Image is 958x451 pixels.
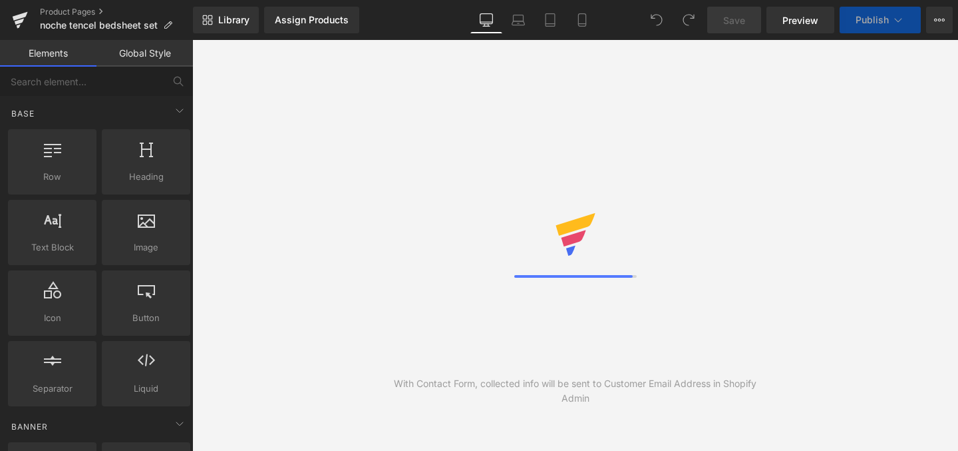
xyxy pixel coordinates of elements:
[12,382,92,396] span: Separator
[675,7,702,33] button: Redo
[12,170,92,184] span: Row
[96,40,193,67] a: Global Style
[534,7,566,33] a: Tablet
[218,14,249,26] span: Library
[275,15,349,25] div: Assign Products
[384,376,767,406] div: With Contact Form, collected info will be sent to Customer Email Address in Shopify Admin
[10,107,36,120] span: Base
[840,7,921,33] button: Publish
[10,420,49,433] span: Banner
[40,20,158,31] span: noche tencel bedsheet set
[40,7,193,17] a: Product Pages
[856,15,889,25] span: Publish
[723,13,745,27] span: Save
[502,7,534,33] a: Laptop
[566,7,598,33] a: Mobile
[470,7,502,33] a: Desktop
[766,7,834,33] a: Preview
[12,311,92,325] span: Icon
[106,170,186,184] span: Heading
[106,311,186,325] span: Button
[106,240,186,254] span: Image
[193,7,259,33] a: New Library
[12,240,92,254] span: Text Block
[106,382,186,396] span: Liquid
[782,13,818,27] span: Preview
[926,7,953,33] button: More
[643,7,670,33] button: Undo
